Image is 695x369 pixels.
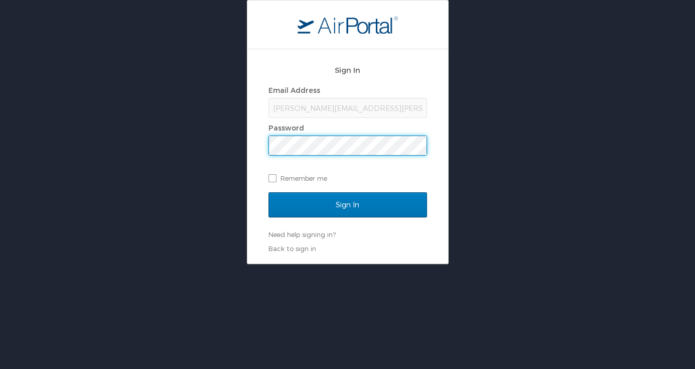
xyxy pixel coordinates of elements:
label: Email Address [268,86,320,94]
label: Password [268,124,304,132]
h2: Sign In [268,64,427,76]
img: logo [298,16,398,34]
label: Remember me [268,171,427,186]
input: Sign In [268,192,427,217]
a: Need help signing in? [268,230,336,238]
a: Back to sign in [268,244,316,253]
